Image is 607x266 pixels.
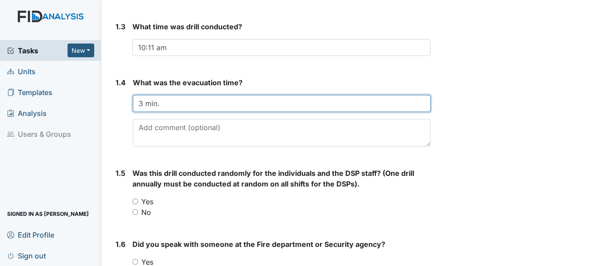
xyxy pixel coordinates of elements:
[7,45,68,56] a: Tasks
[141,207,151,218] label: No
[116,77,126,88] label: 1.4
[7,85,52,99] span: Templates
[116,239,125,250] label: 1.6
[132,169,414,188] span: Was this drill conducted randomly for the individuals and the DSP staff? (One drill annually must...
[132,199,138,204] input: Yes
[116,21,125,32] label: 1.3
[68,44,94,57] button: New
[132,209,138,215] input: No
[132,22,242,31] span: What time was drill conducted?
[132,240,385,249] span: Did you speak with someone at the Fire department or Security agency?
[7,249,46,262] span: Sign out
[7,228,54,242] span: Edit Profile
[7,106,47,120] span: Analysis
[7,207,89,221] span: Signed in as [PERSON_NAME]
[7,64,36,78] span: Units
[141,196,153,207] label: Yes
[132,259,138,265] input: Yes
[133,78,243,87] span: What was the evacuation time?
[116,168,125,179] label: 1.5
